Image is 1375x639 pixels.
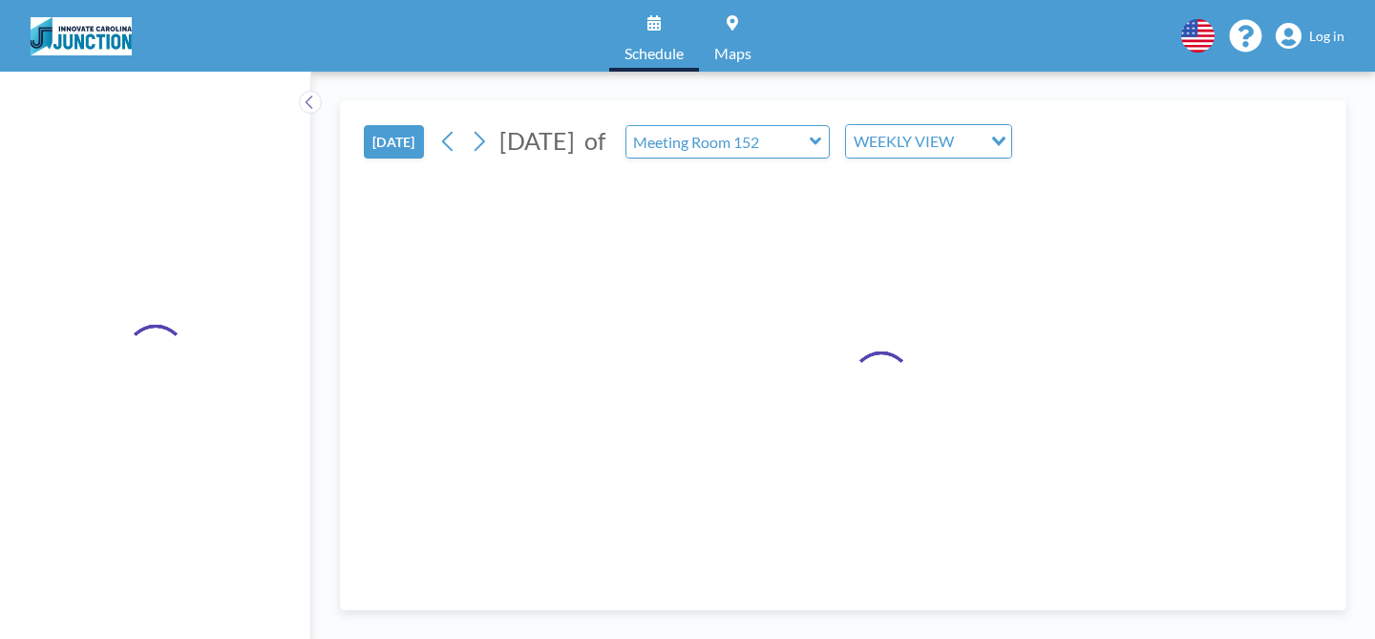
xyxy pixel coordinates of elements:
span: Schedule [624,46,684,61]
span: [DATE] [499,126,575,155]
span: Log in [1309,28,1344,45]
a: Log in [1276,23,1344,50]
button: [DATE] [364,125,424,159]
img: organization-logo [31,17,132,55]
span: WEEKLY VIEW [850,129,958,154]
span: Maps [714,46,751,61]
span: of [584,126,605,156]
div: Search for option [846,125,1011,158]
input: Search for option [960,129,980,154]
input: Meeting Room 152 [626,126,810,158]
